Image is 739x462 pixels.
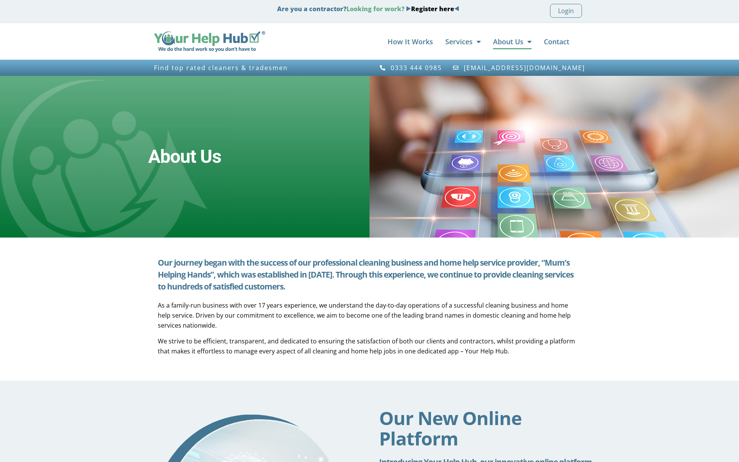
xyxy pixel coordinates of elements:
[148,146,221,168] h2: About Us
[493,34,532,49] a: About Us
[550,4,582,18] a: Login
[158,257,581,293] h5: Our journey began with the success of our professional cleaning business and home help service pr...
[158,336,581,356] p: We strive to be efficient, transparent, and dedicated to ensuring the satisfaction of both our cl...
[389,64,442,71] span: 0333 444 0985
[388,34,433,49] a: How It Works
[406,6,411,11] img: Blue Arrow - Right
[453,64,585,71] a: [EMAIL_ADDRESS][DOMAIN_NAME]
[154,31,265,52] img: Your Help Hub Wide Logo
[379,408,597,449] h2: Our New Online Platform
[411,5,454,13] a: Register here
[445,34,481,49] a: Services
[273,34,569,49] nav: Menu
[158,300,581,330] p: As a family-run business with over 17 years experience, we understand the day-to-day operations o...
[154,64,366,71] h3: Find top rated cleaners & tradesmen
[346,5,405,13] span: Looking for work?
[462,64,585,71] span: [EMAIL_ADDRESS][DOMAIN_NAME]
[454,6,459,11] img: Blue Arrow - Left
[558,6,574,16] span: Login
[277,5,459,13] strong: Are you a contractor?
[544,34,569,49] a: Contact
[379,64,442,71] a: 0333 444 0985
